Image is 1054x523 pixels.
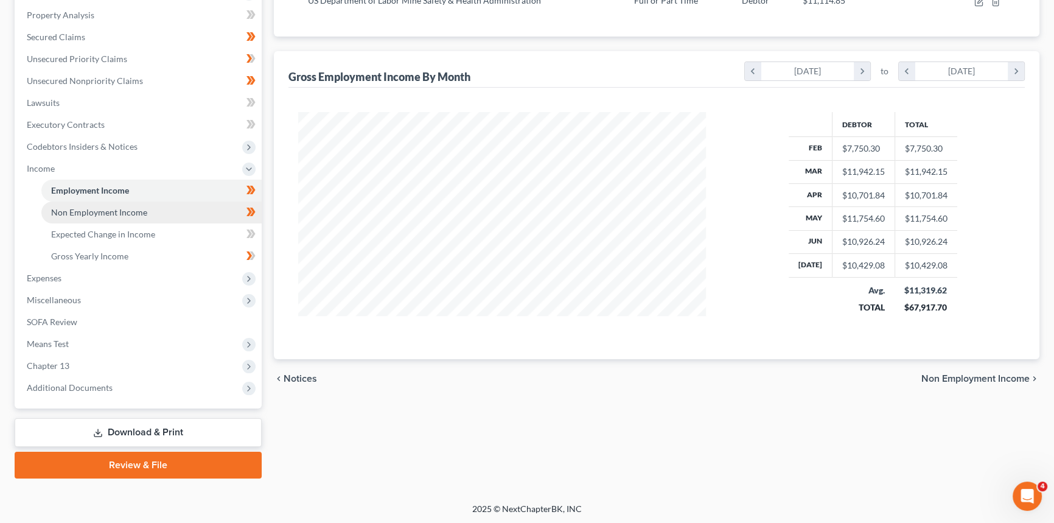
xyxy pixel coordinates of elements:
div: $67,917.70 [904,301,948,314]
a: Executory Contracts [17,114,262,136]
a: Non Employment Income [41,202,262,223]
a: Unsecured Nonpriority Claims [17,70,262,92]
a: Expected Change in Income [41,223,262,245]
th: Apr [789,183,832,206]
td: $11,942.15 [895,160,957,183]
a: Lawsuits [17,92,262,114]
div: [DATE] [761,62,854,80]
span: Unsecured Nonpriority Claims [27,75,143,86]
div: $11,754.60 [842,212,885,225]
span: Employment Income [51,185,129,195]
span: Income [27,163,55,174]
i: chevron_right [1030,374,1039,384]
div: Avg. [842,284,885,297]
span: Miscellaneous [27,295,81,305]
a: Gross Yearly Income [41,245,262,267]
td: $10,701.84 [895,183,957,206]
th: Mar [789,160,832,183]
span: SOFA Review [27,317,77,327]
td: $11,754.60 [895,207,957,230]
button: Non Employment Income chevron_right [921,374,1039,384]
span: Non Employment Income [921,374,1030,384]
a: SOFA Review [17,311,262,333]
a: Review & File [15,452,262,479]
span: 4 [1038,482,1047,491]
span: Codebtors Insiders & Notices [27,141,138,152]
div: $10,701.84 [842,189,885,202]
th: Debtor [832,112,895,136]
th: Feb [789,137,832,160]
th: Jun [789,230,832,253]
span: Notices [284,374,317,384]
td: $10,926.24 [895,230,957,253]
a: Employment Income [41,180,262,202]
th: Total [895,112,957,136]
i: chevron_left [745,62,761,80]
div: TOTAL [842,301,885,314]
i: chevron_left [274,374,284,384]
span: Chapter 13 [27,360,69,371]
td: $10,429.08 [895,254,957,277]
iframe: Intercom live chat [1013,482,1042,511]
div: $10,429.08 [842,259,885,272]
span: Unsecured Priority Claims [27,54,127,64]
i: chevron_right [1008,62,1024,80]
span: Executory Contracts [27,119,105,130]
span: Means Test [27,339,69,349]
span: Expected Change in Income [51,229,155,239]
span: Additional Documents [27,382,113,393]
div: $11,942.15 [842,166,885,178]
th: [DATE] [789,254,832,277]
div: $11,319.62 [904,284,948,297]
button: chevron_left Notices [274,374,317,384]
a: Property Analysis [17,4,262,26]
i: chevron_left [899,62,915,80]
div: $10,926.24 [842,236,885,248]
td: $7,750.30 [895,137,957,160]
span: Lawsuits [27,97,60,108]
a: Download & Print [15,418,262,447]
a: Unsecured Priority Claims [17,48,262,70]
span: Expenses [27,273,61,283]
span: Secured Claims [27,32,85,42]
i: chevron_right [854,62,870,80]
div: Gross Employment Income By Month [288,69,470,84]
div: [DATE] [915,62,1008,80]
a: Secured Claims [17,26,262,48]
span: Property Analysis [27,10,94,20]
span: Gross Yearly Income [51,251,128,261]
span: to [881,65,888,77]
th: May [789,207,832,230]
div: $7,750.30 [842,142,885,155]
span: Non Employment Income [51,207,147,217]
